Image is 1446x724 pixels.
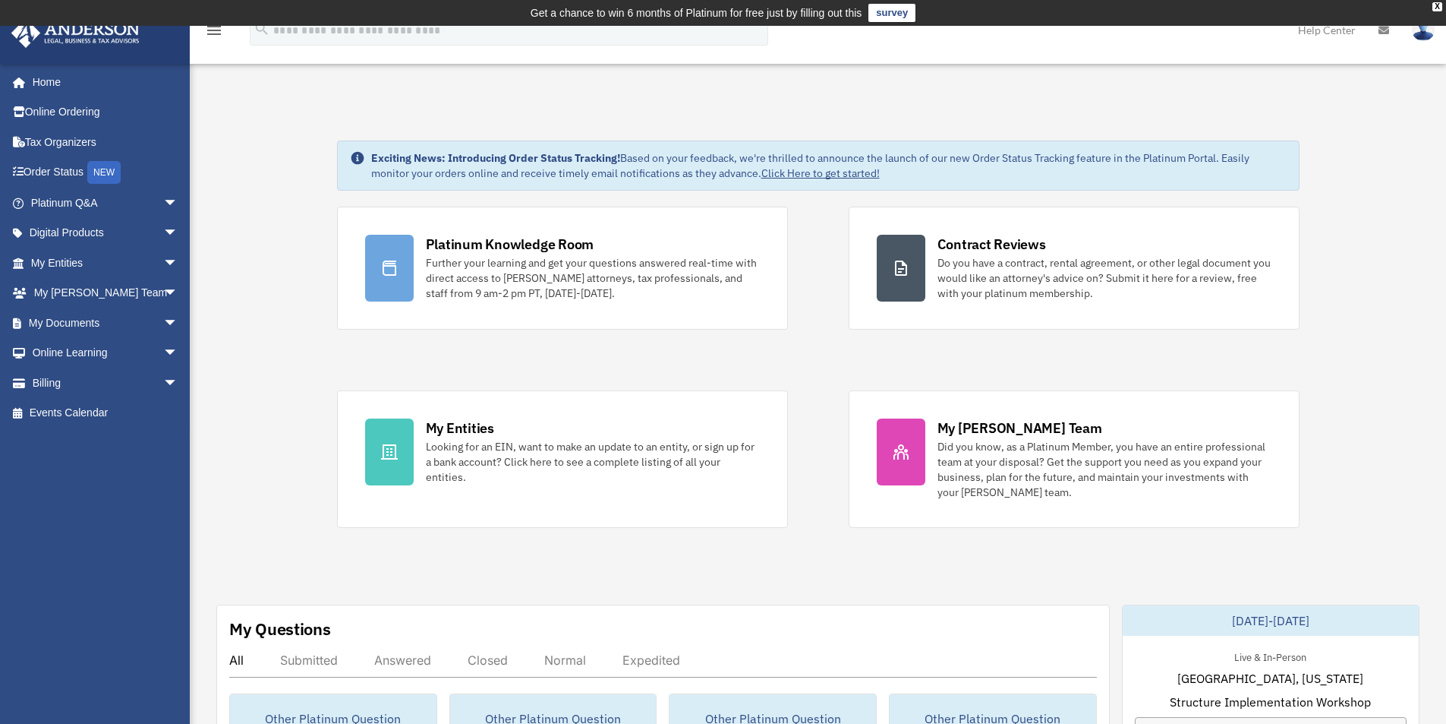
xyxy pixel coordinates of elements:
[1170,693,1371,711] span: Structure Implementation Workshop
[163,248,194,279] span: arrow_drop_down
[1123,605,1419,636] div: [DATE]-[DATE]
[11,398,201,428] a: Events Calendar
[337,207,788,330] a: Platinum Knowledge Room Further your learning and get your questions answered real-time with dire...
[374,653,431,668] div: Answered
[11,127,201,157] a: Tax Organizers
[937,419,1102,438] div: My [PERSON_NAME] Team
[937,439,1271,500] div: Did you know, as a Platinum Member, you have an entire professional team at your disposal? Get th...
[163,338,194,369] span: arrow_drop_down
[761,166,880,180] a: Click Here to get started!
[426,235,594,254] div: Platinum Knowledge Room
[254,21,270,37] i: search
[229,653,244,668] div: All
[11,338,201,368] a: Online Learningarrow_drop_down
[163,308,194,339] span: arrow_drop_down
[1432,2,1442,11] div: close
[11,218,201,248] a: Digital Productsarrow_drop_down
[426,419,494,438] div: My Entities
[87,161,121,184] div: NEW
[937,235,1046,254] div: Contract Reviews
[163,278,194,309] span: arrow_drop_down
[531,4,862,22] div: Get a chance to win 6 months of Platinum for free just by filling out this
[205,27,223,40] a: menu
[622,653,680,668] div: Expedited
[229,618,331,640] div: My Questions
[11,157,201,188] a: Order StatusNEW
[7,18,144,48] img: Anderson Advisors Platinum Portal
[11,278,201,308] a: My [PERSON_NAME] Teamarrow_drop_down
[426,255,760,301] div: Further your learning and get your questions answered real-time with direct access to [PERSON_NAM...
[205,21,223,40] i: menu
[371,150,1287,181] div: Based on your feedback, we're thrilled to announce the launch of our new Order Status Tracking fe...
[426,439,760,485] div: Looking for an EIN, want to make an update to an entity, or sign up for a bank account? Click her...
[11,188,201,218] a: Platinum Q&Aarrow_drop_down
[544,653,586,668] div: Normal
[849,390,1300,528] a: My [PERSON_NAME] Team Did you know, as a Platinum Member, you have an entire professional team at...
[11,308,201,338] a: My Documentsarrow_drop_down
[163,218,194,249] span: arrow_drop_down
[937,255,1271,301] div: Do you have a contract, rental agreement, or other legal document you would like an attorney's ad...
[337,390,788,528] a: My Entities Looking for an EIN, want to make an update to an entity, or sign up for a bank accoun...
[163,368,194,399] span: arrow_drop_down
[11,97,201,128] a: Online Ordering
[163,188,194,219] span: arrow_drop_down
[11,368,201,398] a: Billingarrow_drop_down
[280,653,338,668] div: Submitted
[11,248,201,278] a: My Entitiesarrow_drop_down
[371,151,620,165] strong: Exciting News: Introducing Order Status Tracking!
[11,67,194,97] a: Home
[849,207,1300,330] a: Contract Reviews Do you have a contract, rental agreement, or other legal document you would like...
[1412,19,1435,41] img: User Pic
[1177,669,1363,688] span: [GEOGRAPHIC_DATA], [US_STATE]
[1222,648,1318,664] div: Live & In-Person
[868,4,915,22] a: survey
[468,653,508,668] div: Closed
